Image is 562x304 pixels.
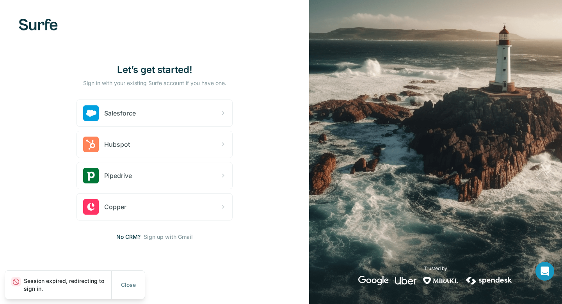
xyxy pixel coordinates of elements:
[104,202,126,212] span: Copper
[395,276,416,285] img: uber's logo
[19,19,58,30] img: Surfe's logo
[83,168,99,183] img: pipedrive's logo
[116,233,140,241] span: No CRM?
[24,277,111,293] p: Session expired, redirecting to sign in.
[121,281,136,289] span: Close
[83,105,99,121] img: salesforce's logo
[423,276,459,285] img: mirakl's logo
[83,79,226,87] p: Sign in with your existing Surfe account if you have one.
[144,233,193,241] button: Sign up with Gmail
[465,276,513,285] img: spendesk's logo
[83,137,99,152] img: hubspot's logo
[358,276,389,285] img: google's logo
[76,64,233,76] h1: Let’s get started!
[104,171,132,180] span: Pipedrive
[116,278,141,292] button: Close
[424,265,447,272] p: Trusted by
[83,199,99,215] img: copper's logo
[535,262,554,281] div: Open Intercom Messenger
[104,140,130,149] span: Hubspot
[104,108,136,118] span: Salesforce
